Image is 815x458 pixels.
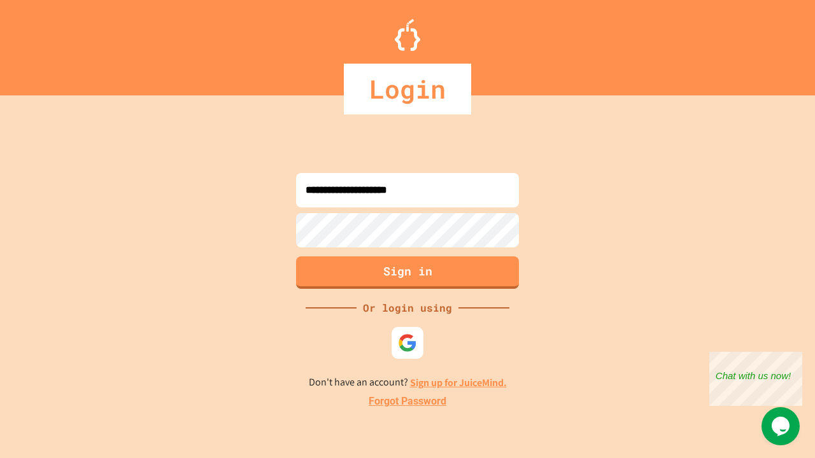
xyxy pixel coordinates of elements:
p: Don't have an account? [309,375,507,391]
div: Login [344,64,471,114]
a: Sign up for JuiceMind. [410,376,507,389]
img: Logo.svg [395,19,420,51]
a: Forgot Password [369,394,446,409]
img: google-icon.svg [398,333,417,352]
iframe: chat widget [709,352,802,406]
iframe: chat widget [762,407,802,445]
div: Or login using [357,300,458,316]
button: Sign in [296,256,519,289]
